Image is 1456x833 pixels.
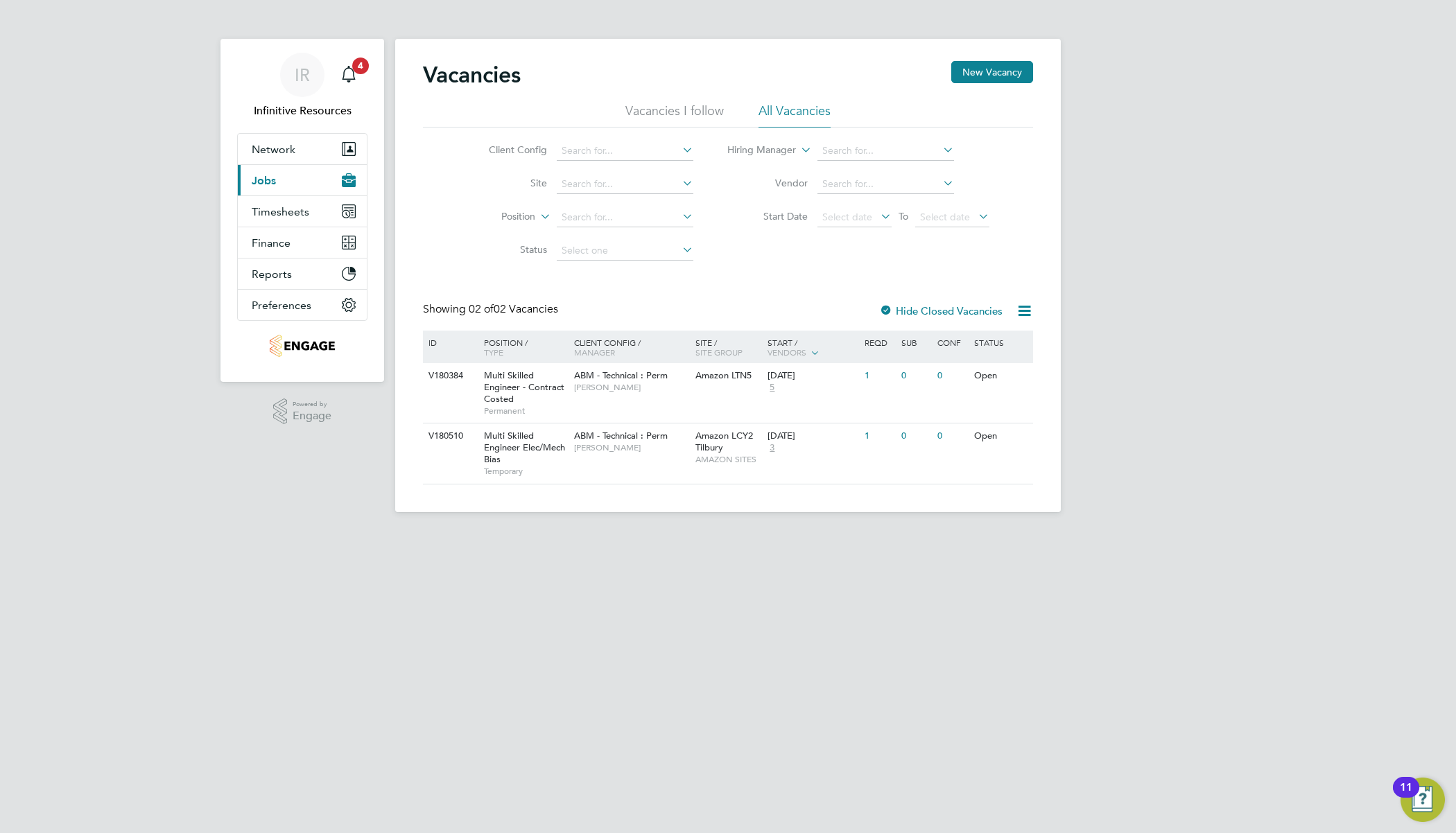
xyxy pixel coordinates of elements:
[293,398,331,410] span: Powered by
[861,423,897,449] div: 1
[728,177,808,189] label: Vendor
[238,227,367,258] button: Finance
[425,423,474,449] div: V180510
[759,103,831,128] li: All Vacancies
[238,290,367,320] button: Preferences
[951,61,1033,83] button: New Vacancy
[557,175,693,194] input: Search for...
[817,141,954,161] input: Search for...
[352,58,369,74] span: 4
[425,331,474,354] div: ID
[768,370,858,382] div: [DATE]
[894,207,912,225] span: To
[469,302,494,316] span: 02 of
[898,423,934,449] div: 0
[469,302,558,316] span: 02 Vacancies
[467,143,547,156] label: Client Config
[238,165,367,195] button: Jobs
[238,134,367,164] button: Network
[1401,778,1445,822] button: Open Resource Center, 11 new notifications
[574,442,688,453] span: [PERSON_NAME]
[971,363,1031,389] div: Open
[557,141,693,161] input: Search for...
[971,423,1031,449] div: Open
[695,369,752,381] span: Amazon LTN5
[423,61,521,89] h2: Vacancies
[557,208,693,227] input: Search for...
[574,347,615,358] span: Manager
[237,103,367,119] span: Infinitive Resources
[252,268,292,281] span: Reports
[273,398,332,425] a: Powered byEngage
[898,363,934,389] div: 0
[237,335,367,357] a: Go to home page
[238,258,367,289] button: Reports
[861,331,897,354] div: Reqd
[695,454,761,465] span: AMAZON SITES
[1400,787,1412,805] div: 11
[768,430,858,442] div: [DATE]
[898,331,934,354] div: Sub
[625,103,724,128] li: Vacancies I follow
[252,205,309,218] span: Timesheets
[484,347,503,358] span: Type
[574,369,668,381] span: ABM - Technical : Perm
[252,236,291,249] span: Finance
[467,243,547,256] label: Status
[934,363,970,389] div: 0
[484,405,567,417] span: Permanent
[252,174,276,187] span: Jobs
[484,430,565,465] span: Multi Skilled Engineer Elec/Mech Bias
[474,331,571,364] div: Position /
[971,331,1031,354] div: Status
[768,347,806,358] span: Vendors
[879,304,1003,317] label: Hide Closed Vacancies
[484,369,564,405] span: Multi Skilled Engineer - Contract Costed
[861,363,897,389] div: 1
[335,53,363,97] a: 4
[220,39,384,382] nav: Main navigation
[293,410,331,422] span: Engage
[252,143,295,156] span: Network
[934,423,970,449] div: 0
[920,211,970,223] span: Select date
[692,331,765,364] div: Site /
[695,347,743,358] span: Site Group
[484,466,567,477] span: Temporary
[728,210,808,222] label: Start Date
[574,382,688,393] span: [PERSON_NAME]
[822,211,872,223] span: Select date
[237,53,367,119] a: IRInfinitive Resources
[456,210,535,224] label: Position
[768,442,777,454] span: 3
[574,430,668,441] span: ABM - Technical : Perm
[467,177,547,189] label: Site
[764,331,861,365] div: Start /
[934,331,970,354] div: Conf
[423,302,561,317] div: Showing
[716,143,796,157] label: Hiring Manager
[252,299,311,312] span: Preferences
[695,430,753,453] span: Amazon LCY2 Tilbury
[425,363,474,389] div: V180384
[238,196,367,227] button: Timesheets
[295,66,310,84] span: IR
[571,331,692,364] div: Client Config /
[557,241,693,261] input: Select one
[768,382,777,394] span: 5
[270,335,334,357] img: infinitivegroup-logo-retina.png
[817,175,954,194] input: Search for...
